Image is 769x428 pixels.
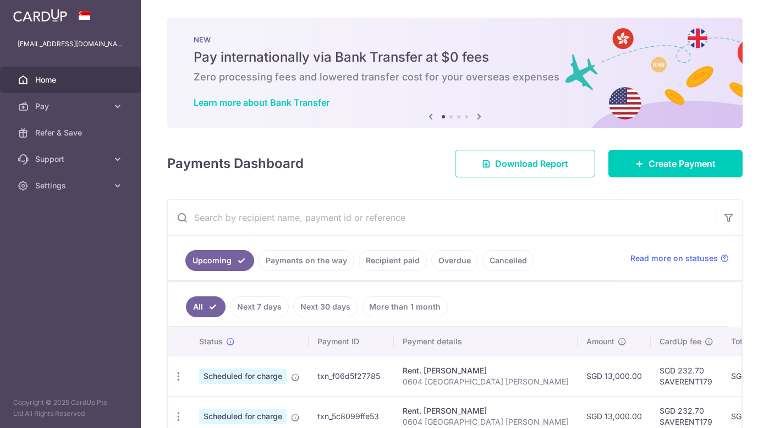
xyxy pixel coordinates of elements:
[403,365,569,376] div: Rent. [PERSON_NAME]
[455,150,595,177] a: Download Report
[194,48,716,66] h5: Pay internationally via Bank Transfer at $0 fees
[359,250,427,271] a: Recipient paid
[578,356,651,396] td: SGD 13,000.00
[362,296,448,317] a: More than 1 month
[167,18,743,128] img: Bank transfer banner
[259,250,354,271] a: Payments on the way
[394,327,578,356] th: Payment details
[13,9,67,22] img: CardUp
[18,39,123,50] p: [EMAIL_ADDRESS][DOMAIN_NAME]
[403,376,569,387] p: 0604 [GEOGRAPHIC_DATA] [PERSON_NAME]
[35,74,108,85] span: Home
[230,296,289,317] a: Next 7 days
[186,296,226,317] a: All
[431,250,478,271] a: Overdue
[194,97,329,108] a: Learn more about Bank Transfer
[168,200,716,235] input: Search by recipient name, payment id or reference
[586,336,614,347] span: Amount
[199,336,223,347] span: Status
[35,154,108,165] span: Support
[199,409,287,424] span: Scheduled for charge
[309,356,394,396] td: txn_f06d5f27785
[194,71,716,84] h6: Zero processing fees and lowered transfer cost for your overseas expenses
[185,250,254,271] a: Upcoming
[35,180,108,191] span: Settings
[293,296,358,317] a: Next 30 days
[495,157,568,170] span: Download Report
[167,154,304,174] h4: Payments Dashboard
[403,405,569,416] div: Rent. [PERSON_NAME]
[651,356,722,396] td: SGD 232.70 SAVERENT179
[649,157,716,170] span: Create Payment
[630,253,729,264] a: Read more on statuses
[608,150,743,177] a: Create Payment
[482,250,534,271] a: Cancelled
[403,416,569,427] p: 0604 [GEOGRAPHIC_DATA] [PERSON_NAME]
[35,127,108,138] span: Refer & Save
[199,369,287,384] span: Scheduled for charge
[35,101,108,112] span: Pay
[660,336,701,347] span: CardUp fee
[309,327,394,356] th: Payment ID
[731,336,767,347] span: Total amt.
[630,253,718,264] span: Read more on statuses
[194,35,716,44] p: NEW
